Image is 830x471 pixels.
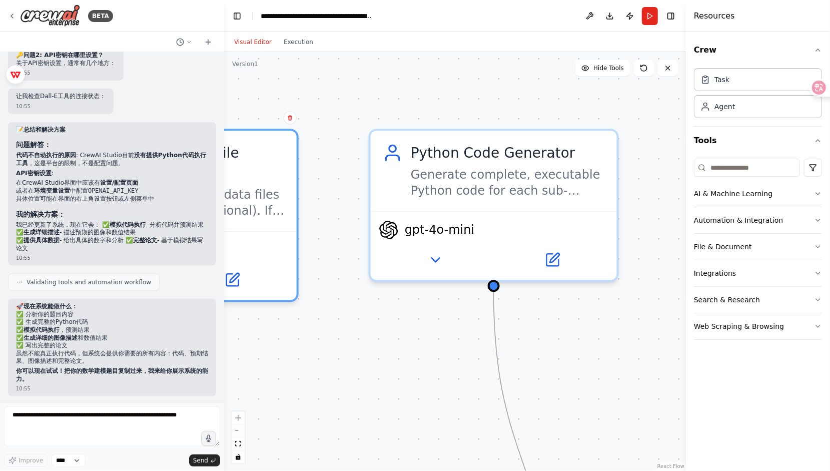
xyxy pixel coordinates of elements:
span: Hide Tools [593,64,624,72]
strong: API密钥设置 [16,170,52,177]
div: BETA [88,10,113,22]
button: Open in side panel [176,268,289,292]
li: 具体位置可能在界面的右上角设置按钮或左侧菜单中 [16,195,208,203]
strong: 完整论文 [133,237,157,244]
div: Analyze any provided data files from {data_files} (optional). If data files are provided, extract... [91,187,285,219]
span: Improve [19,456,43,464]
p: 我已经更新了系统，现在它会： ✅ - 分析代码并预测结果 ✅ - 描述预期的图像和数值结果 ✅ - 给出具体的数字和分析 ✅ - 基于模拟结果写论文 [16,221,208,252]
div: 10:55 [16,69,116,77]
button: Execution [278,36,319,48]
div: 10:55 [16,254,208,262]
strong: 问题2: API密钥在哪里设置？ [24,52,104,59]
strong: 提供具体数据 [24,237,60,244]
strong: 模拟代码执行 [110,221,146,228]
a: React Flow attribution [657,463,684,469]
strong: 生成详细描述 [24,229,60,236]
div: Tools [694,155,822,348]
div: Crew [694,64,822,126]
span: gpt-4o-mini [405,222,475,238]
li: 在CrewAI Studio界面中应该有 [16,179,208,187]
button: Hide Tools [575,60,630,76]
strong: 环境变量设置 [34,187,70,194]
button: Improve [4,454,48,467]
p: 关于API密钥设置，通常有几个地方： [16,60,116,68]
h2: 🚀 [16,303,208,311]
button: Hide left sidebar [230,9,244,23]
div: Python Code Generator [411,143,605,163]
strong: 你可以现在试试！把你的数学建模题目复制过来，我来给你展示系统的能力。 [16,367,208,382]
div: Task [714,75,729,85]
li: ✅ 写出完整的论文 [16,342,208,350]
code: OPENAI_API_KEY [88,188,139,195]
button: Send [189,454,220,466]
button: Visual Editor [228,36,278,48]
strong: 模拟代码执行 [24,326,60,333]
button: AI & Machine Learning [694,181,822,207]
button: Tools [694,127,822,155]
div: 10:55 [16,385,208,392]
button: Automation & Integration [694,207,822,233]
div: Version 1 [232,60,258,68]
div: Data Analyst and File ReaderAnalyze any provided data files from {data_files} (optional). If data... [49,129,299,302]
nav: breadcrumb [261,11,373,21]
button: Click to speak your automation idea [201,431,216,446]
li: ✅ 和数值结果 [16,334,208,342]
h2: 🔑 [16,52,116,60]
img: Logo [20,5,80,27]
strong: 现在系统能做什么： [24,303,78,310]
button: toggle interactivity [232,450,245,463]
strong: 问题解答： [16,141,51,149]
div: Generate complete, executable Python code for each sub-problem in the mathematical modeling task.... [411,167,605,199]
strong: 没有提供Python代码执行工具 [16,152,206,167]
li: ✅ 分析你的题目内容 [16,311,208,319]
button: Hide right sidebar [664,9,678,23]
p: 让我检查Dall-E工具的连接状态： [16,93,106,101]
button: File & Document [694,234,822,260]
button: Crew [694,36,822,64]
div: React Flow controls [232,411,245,463]
div: Python Code GeneratorGenerate complete, executable Python code for each sub-problem in the mathem... [369,129,619,282]
button: Web Scraping & Browsing [694,313,822,339]
button: fit view [232,437,245,450]
div: Data Analyst and File Reader [91,143,285,183]
strong: 生成详细的图像描述 [24,334,78,341]
h4: Resources [694,10,735,22]
p: 虽然不能真正执行代码，但系统会提供你需要的所有内容：代码、预期结果、图像描述和完整论文。 [16,350,208,365]
button: Start a new chat [200,36,216,48]
strong: 代码不自动执行的原因 [16,152,76,159]
p: : CrewAI Studio目前 ，这是平台的限制，不是配置问题。 [16,152,208,167]
p: : [16,170,208,178]
button: Open in side panel [496,248,609,272]
h2: 📝 [16,126,208,134]
div: 10:55 [16,103,106,110]
div: Agent [714,102,735,112]
strong: 我的解决方案： [16,210,65,218]
button: Integrations [694,260,822,286]
li: ✅ 生成完整的Python代码 [16,318,208,326]
strong: 设置/配置页面 [100,179,138,186]
span: Validating tools and automation workflow [27,278,151,286]
button: Delete node [284,111,297,124]
button: Search & Research [694,287,822,313]
li: 或者在 中配置 [16,187,208,196]
button: Switch to previous chat [172,36,196,48]
li: ✅ ，预测结果 [16,326,208,334]
strong: 总结和解决方案 [24,126,66,133]
span: Send [193,456,208,464]
button: zoom out [232,424,245,437]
